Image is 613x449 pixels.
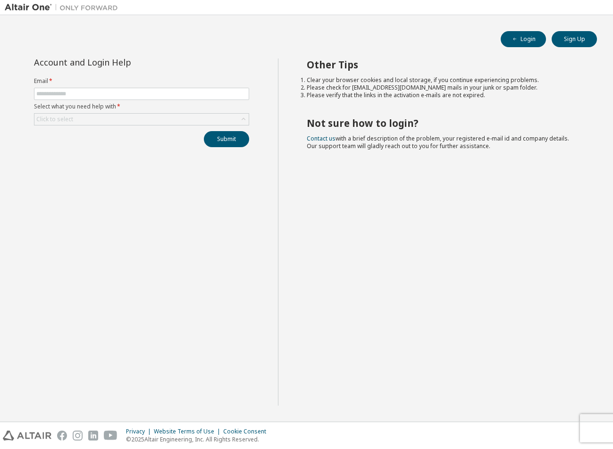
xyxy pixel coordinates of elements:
[34,103,249,110] label: Select what you need help with
[126,428,154,435] div: Privacy
[307,134,569,150] span: with a brief description of the problem, your registered e-mail id and company details. Our suppo...
[36,116,73,123] div: Click to select
[307,58,580,71] h2: Other Tips
[34,114,249,125] div: Click to select
[73,431,83,441] img: instagram.svg
[307,76,580,84] li: Clear your browser cookies and local storage, if you continue experiencing problems.
[5,3,123,12] img: Altair One
[307,91,580,99] li: Please verify that the links in the activation e-mails are not expired.
[154,428,223,435] div: Website Terms of Use
[34,77,249,85] label: Email
[307,117,580,129] h2: Not sure how to login?
[34,58,206,66] div: Account and Login Help
[307,84,580,91] li: Please check for [EMAIL_ADDRESS][DOMAIN_NAME] mails in your junk or spam folder.
[3,431,51,441] img: altair_logo.svg
[552,31,597,47] button: Sign Up
[57,431,67,441] img: facebook.svg
[88,431,98,441] img: linkedin.svg
[104,431,118,441] img: youtube.svg
[126,435,272,443] p: © 2025 Altair Engineering, Inc. All Rights Reserved.
[501,31,546,47] button: Login
[307,134,336,142] a: Contact us
[223,428,272,435] div: Cookie Consent
[204,131,249,147] button: Submit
